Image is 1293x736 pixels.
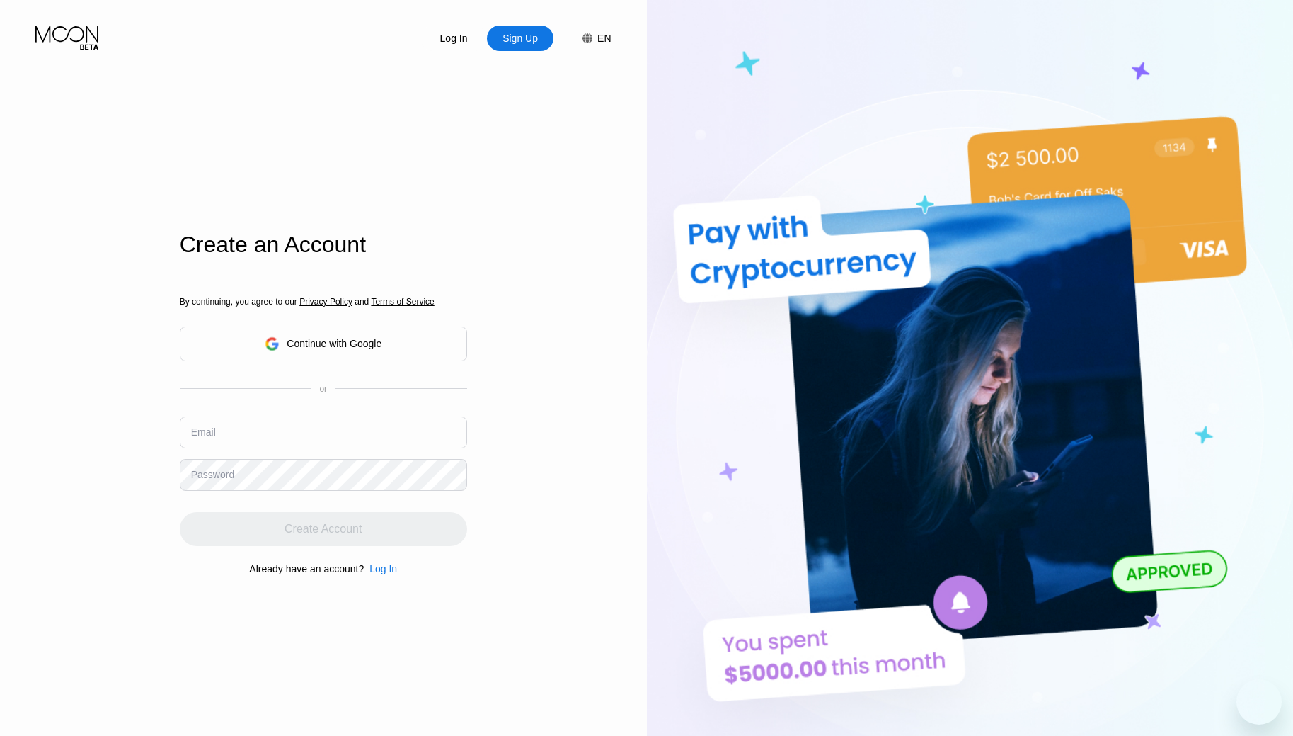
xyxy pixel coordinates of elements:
[287,338,381,349] div: Continue with Google
[180,327,467,361] div: Continue with Google
[597,33,611,44] div: EN
[1236,679,1282,725] iframe: Button to launch messaging window
[369,563,397,574] div: Log In
[420,26,487,51] div: Log In
[501,31,539,45] div: Sign Up
[364,563,397,574] div: Log In
[352,297,372,307] span: and
[568,26,611,51] div: EN
[180,232,467,258] div: Create an Account
[299,297,352,307] span: Privacy Policy
[191,426,216,438] div: Email
[319,384,327,394] div: or
[371,297,434,307] span: Terms of Service
[487,26,553,51] div: Sign Up
[249,563,364,574] div: Already have an account?
[439,31,469,45] div: Log In
[191,469,234,480] div: Password
[180,297,467,307] div: By continuing, you agree to our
